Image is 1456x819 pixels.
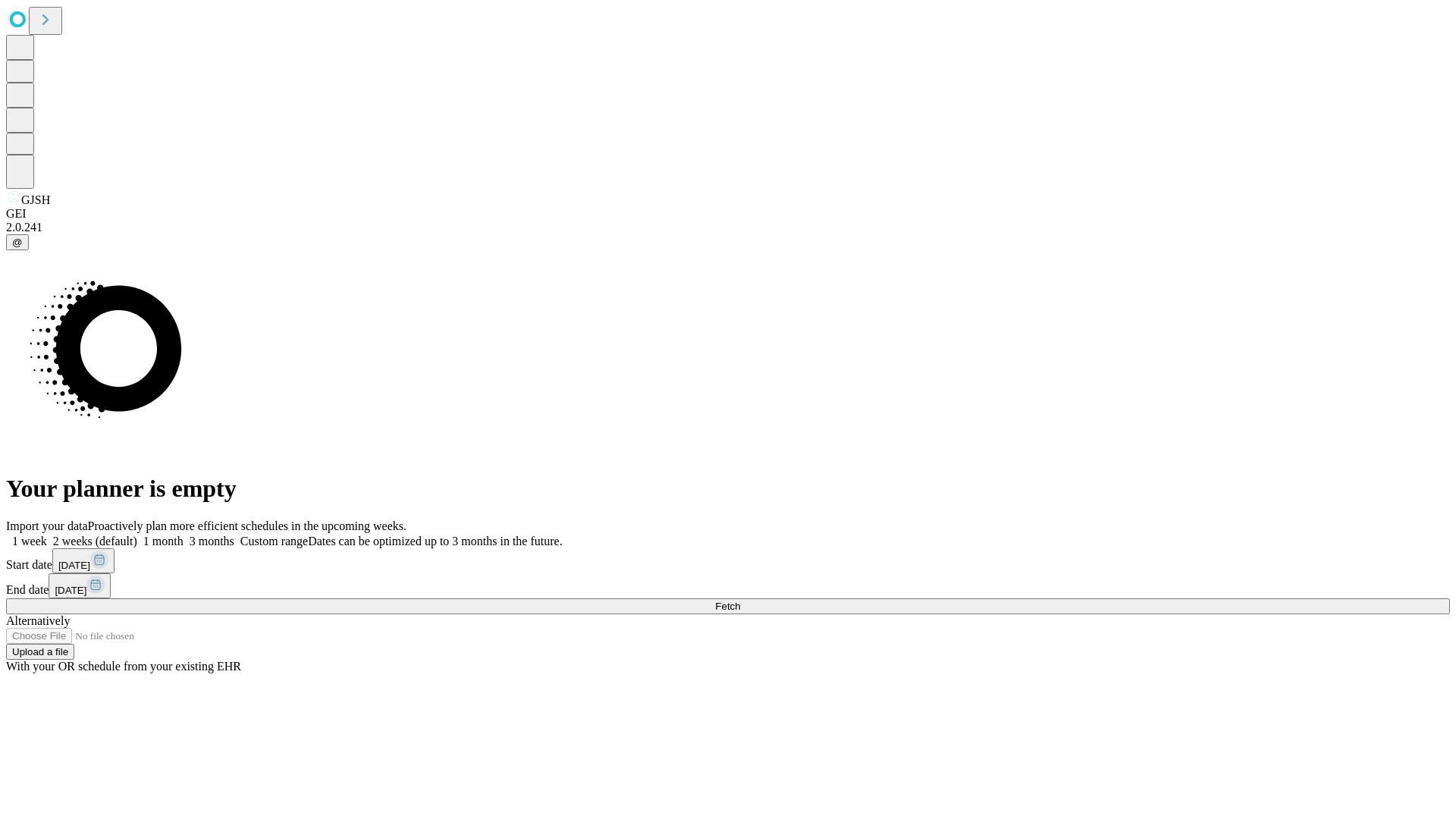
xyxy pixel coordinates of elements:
span: [DATE] [58,560,90,571]
button: Fetch [6,598,1450,614]
span: GJSH [21,193,50,206]
span: 3 months [190,535,234,548]
span: [DATE] [55,585,86,596]
div: GEI [6,207,1450,221]
span: Dates can be optimized up to 3 months in the future. [308,535,562,548]
span: @ [12,237,23,248]
h1: Your planner is empty [6,475,1450,503]
button: Upload a file [6,644,74,660]
span: With your OR schedule from your existing EHR [6,660,241,673]
span: 2 weeks (default) [53,535,137,548]
span: Alternatively [6,614,70,627]
span: Proactively plan more efficient schedules in the upcoming weeks. [88,519,406,532]
button: [DATE] [52,548,115,573]
span: 1 week [12,535,47,548]
div: Start date [6,548,1450,573]
button: @ [6,234,29,250]
div: 2.0.241 [6,221,1450,234]
span: 1 month [143,535,184,548]
div: End date [6,573,1450,598]
button: [DATE] [49,573,111,598]
span: Custom range [240,535,308,548]
span: Fetch [715,601,740,612]
span: Import your data [6,519,88,532]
